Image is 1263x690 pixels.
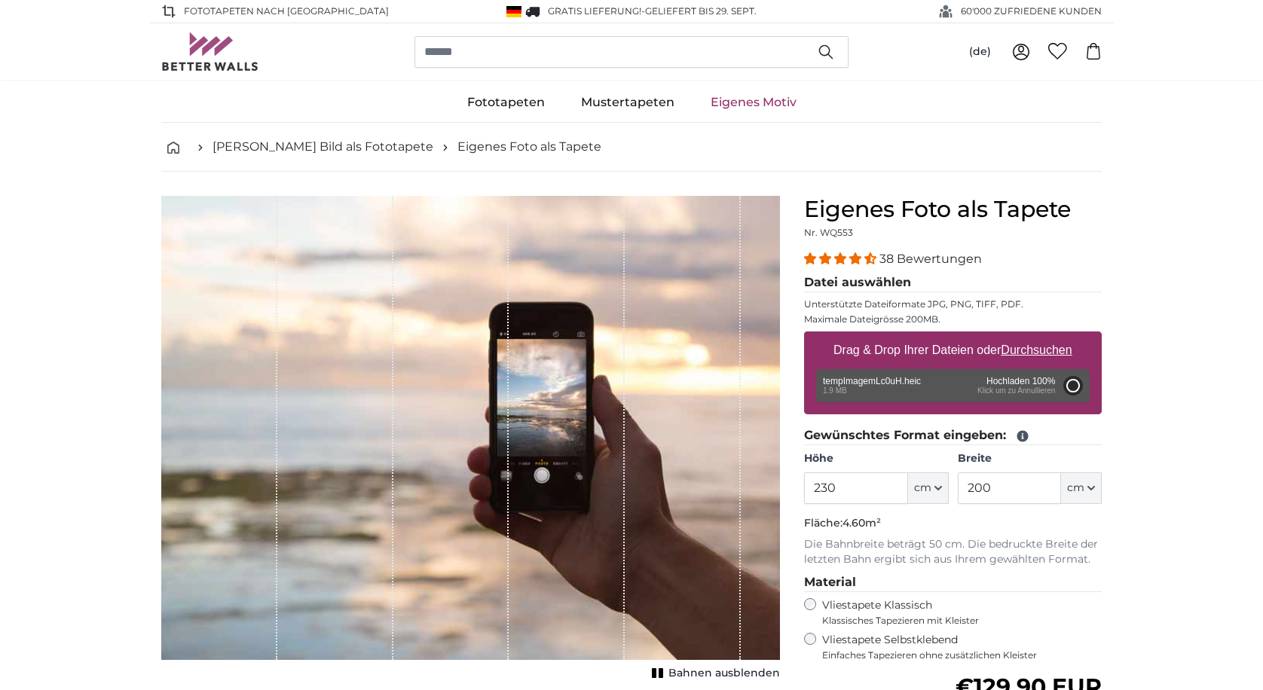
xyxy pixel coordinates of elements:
legend: Material [804,573,1102,592]
u: Durchsuchen [1002,343,1072,356]
p: Die Bahnbreite beträgt 50 cm. Die bedruckte Breite der letzten Bahn ergibt sich aus Ihrem gewählt... [804,537,1102,567]
a: Eigenes Motiv [693,83,815,122]
a: Fototapeten [449,83,563,122]
img: Deutschland [506,6,521,17]
nav: breadcrumbs [161,123,1102,172]
span: Klassisches Tapezieren mit Kleister [822,615,1089,627]
button: cm [908,472,949,504]
span: - [641,5,757,17]
a: [PERSON_NAME] Bild als Fototapete [213,138,433,156]
label: Drag & Drop Ihrer Dateien oder [827,335,1078,365]
span: 60'000 ZUFRIEDENE KUNDEN [961,5,1102,18]
span: GRATIS Lieferung! [548,5,641,17]
button: (de) [957,38,1003,66]
span: Einfaches Tapezieren ohne zusätzlichen Kleister [822,649,1102,661]
label: Breite [958,451,1102,466]
p: Maximale Dateigrösse 200MB. [804,313,1102,325]
label: Höhe [804,451,948,466]
span: 38 Bewertungen [879,252,982,266]
span: 4.60m² [843,516,881,530]
span: cm [914,481,931,496]
p: Unterstützte Dateiformate JPG, PNG, TIFF, PDF. [804,298,1102,310]
span: 4.34 stars [804,252,879,266]
p: Fläche: [804,516,1102,531]
legend: Gewünschtes Format eingeben: [804,426,1102,445]
label: Vliestapete Selbstklebend [822,633,1102,661]
span: cm [1067,481,1084,496]
span: Geliefert bis 29. Sept. [645,5,757,17]
span: Nr. WQ553 [804,227,853,238]
span: Bahnen ausblenden [668,666,780,681]
label: Vliestapete Klassisch [822,598,1089,627]
a: Mustertapeten [563,83,693,122]
img: Betterwalls [161,32,259,71]
a: Eigenes Foto als Tapete [457,138,601,156]
div: 1 of 1 [161,196,780,684]
button: Bahnen ausblenden [647,663,780,684]
legend: Datei auswählen [804,273,1102,292]
h1: Eigenes Foto als Tapete [804,196,1102,223]
button: cm [1061,472,1102,504]
span: Fototapeten nach [GEOGRAPHIC_DATA] [184,5,389,18]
